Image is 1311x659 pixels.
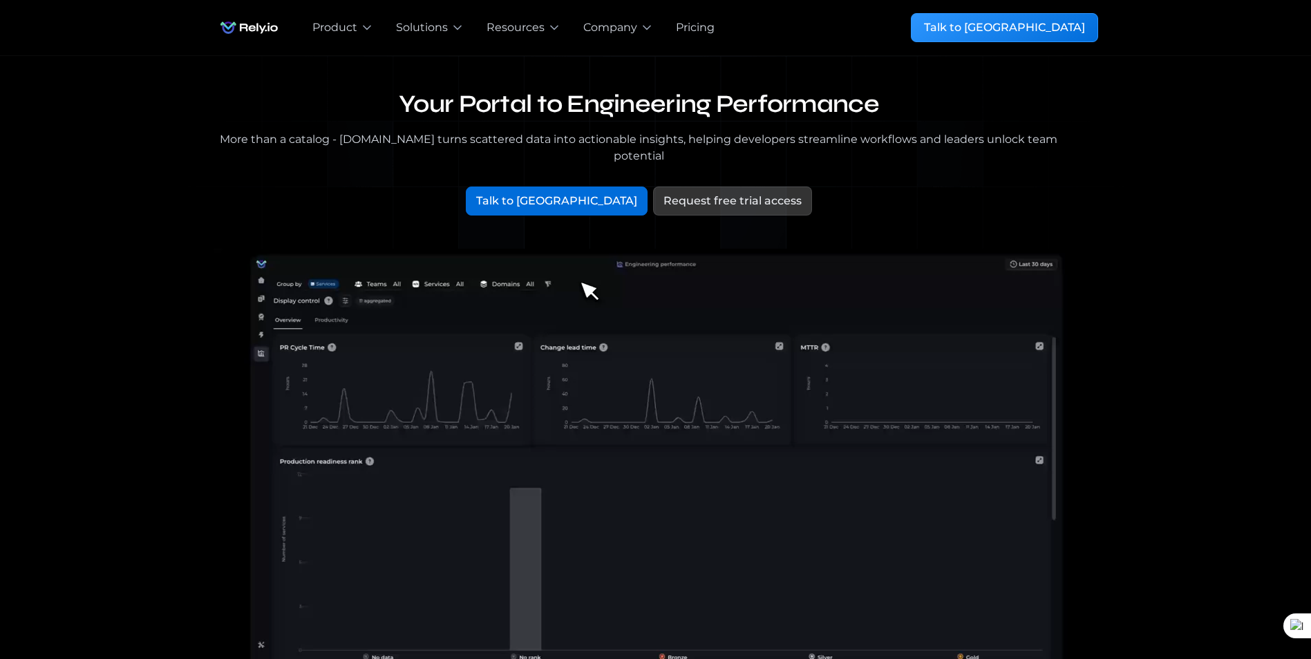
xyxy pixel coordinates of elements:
div: Talk to [GEOGRAPHIC_DATA] [476,193,637,209]
div: Request free trial access [663,193,802,209]
img: Rely.io logo [214,14,285,41]
a: home [214,14,285,41]
div: More than a catalog - [DOMAIN_NAME] turns scattered data into actionable insights, helping develo... [214,131,1065,164]
a: Pricing [676,19,715,36]
a: Talk to [GEOGRAPHIC_DATA] [466,187,648,216]
div: Solutions [396,19,448,36]
a: Request free trial access [653,187,812,216]
div: Product [312,19,357,36]
div: Talk to [GEOGRAPHIC_DATA] [924,19,1085,36]
div: Resources [487,19,545,36]
div: Company [583,19,637,36]
h1: Your Portal to Engineering Performance [214,89,1065,120]
a: Talk to [GEOGRAPHIC_DATA] [911,13,1098,42]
